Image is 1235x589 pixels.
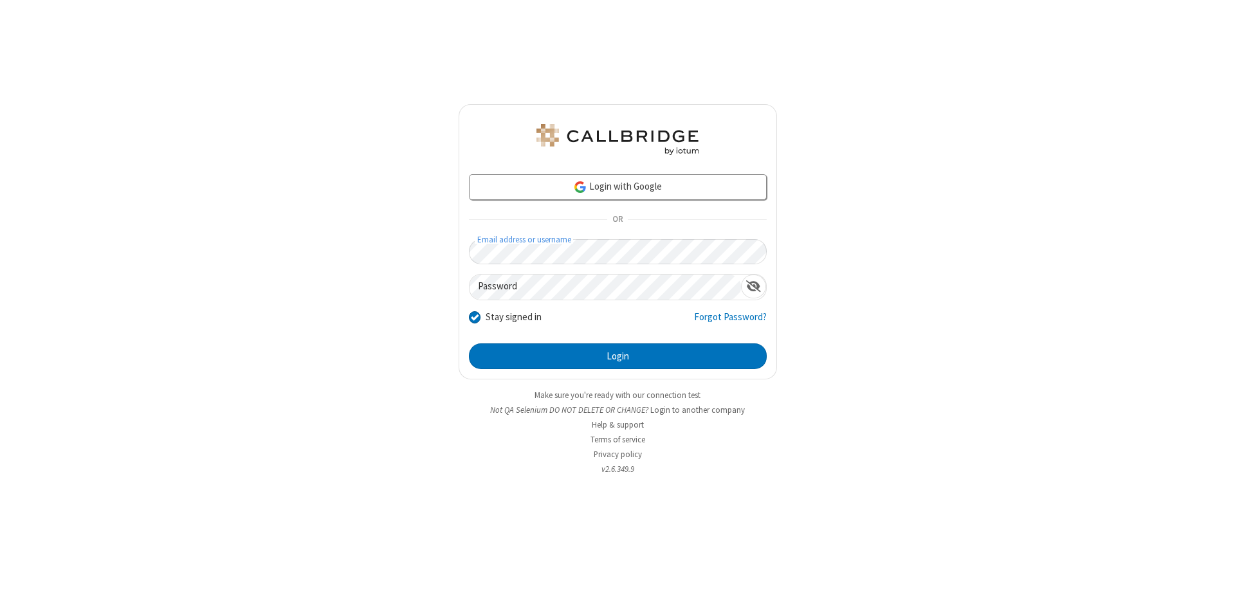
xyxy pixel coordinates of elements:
iframe: Chat [1203,556,1225,580]
a: Login with Google [469,174,767,200]
li: v2.6.349.9 [459,463,777,475]
a: Terms of service [590,434,645,445]
img: QA Selenium DO NOT DELETE OR CHANGE [534,124,701,155]
button: Login [469,343,767,369]
a: Privacy policy [594,449,642,460]
a: Make sure you're ready with our connection test [535,390,700,401]
a: Forgot Password? [694,310,767,334]
label: Stay signed in [486,310,542,325]
img: google-icon.png [573,180,587,194]
div: Show password [741,275,766,298]
span: OR [607,211,628,229]
input: Password [470,275,741,300]
a: Help & support [592,419,644,430]
li: Not QA Selenium DO NOT DELETE OR CHANGE? [459,404,777,416]
input: Email address or username [469,239,767,264]
button: Login to another company [650,404,745,416]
